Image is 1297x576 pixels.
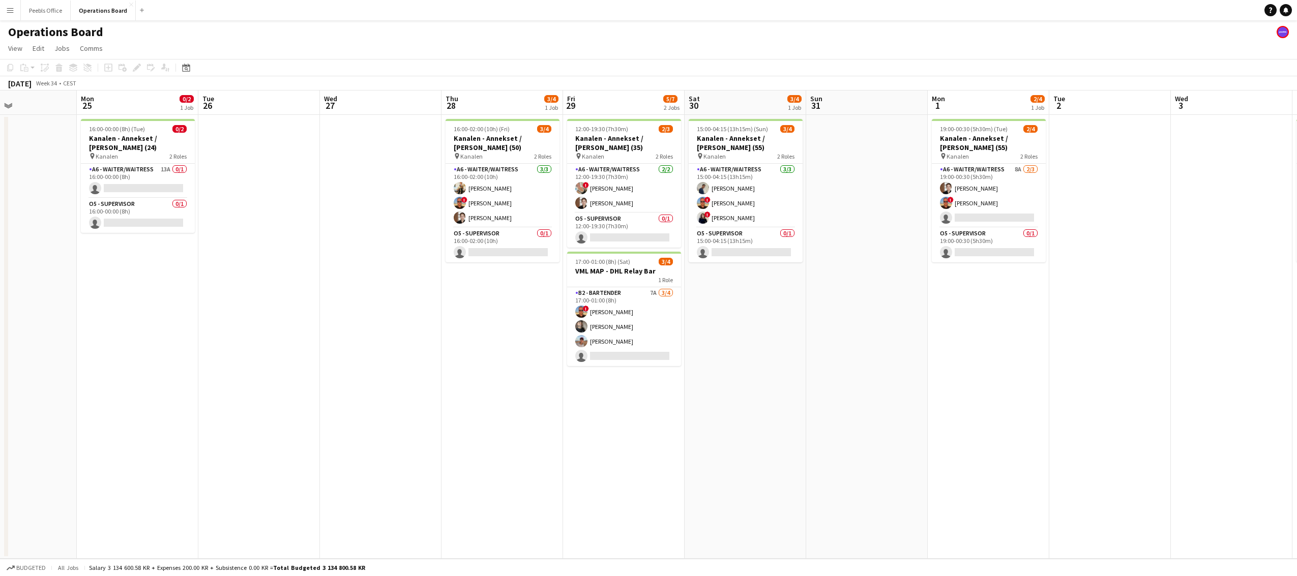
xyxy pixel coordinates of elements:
a: Edit [28,42,48,55]
span: Edit [33,44,44,53]
button: Peebls Office [21,1,71,20]
a: Jobs [50,42,74,55]
span: View [8,44,22,53]
span: Budgeted [16,564,46,571]
a: Comms [76,42,107,55]
h1: Operations Board [8,24,103,40]
span: All jobs [56,564,80,571]
span: Total Budgeted 3 134 800.58 KR [273,564,365,571]
div: CEST [63,79,76,87]
span: Jobs [54,44,70,53]
span: Comms [80,44,103,53]
button: Budgeted [5,562,47,573]
button: Operations Board [71,1,136,20]
span: Week 34 [34,79,59,87]
div: [DATE] [8,78,32,88]
a: View [4,42,26,55]
app-user-avatar: Support Team [1277,26,1289,38]
div: Salary 3 134 600.58 KR + Expenses 200.00 KR + Subsistence 0.00 KR = [89,564,365,571]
